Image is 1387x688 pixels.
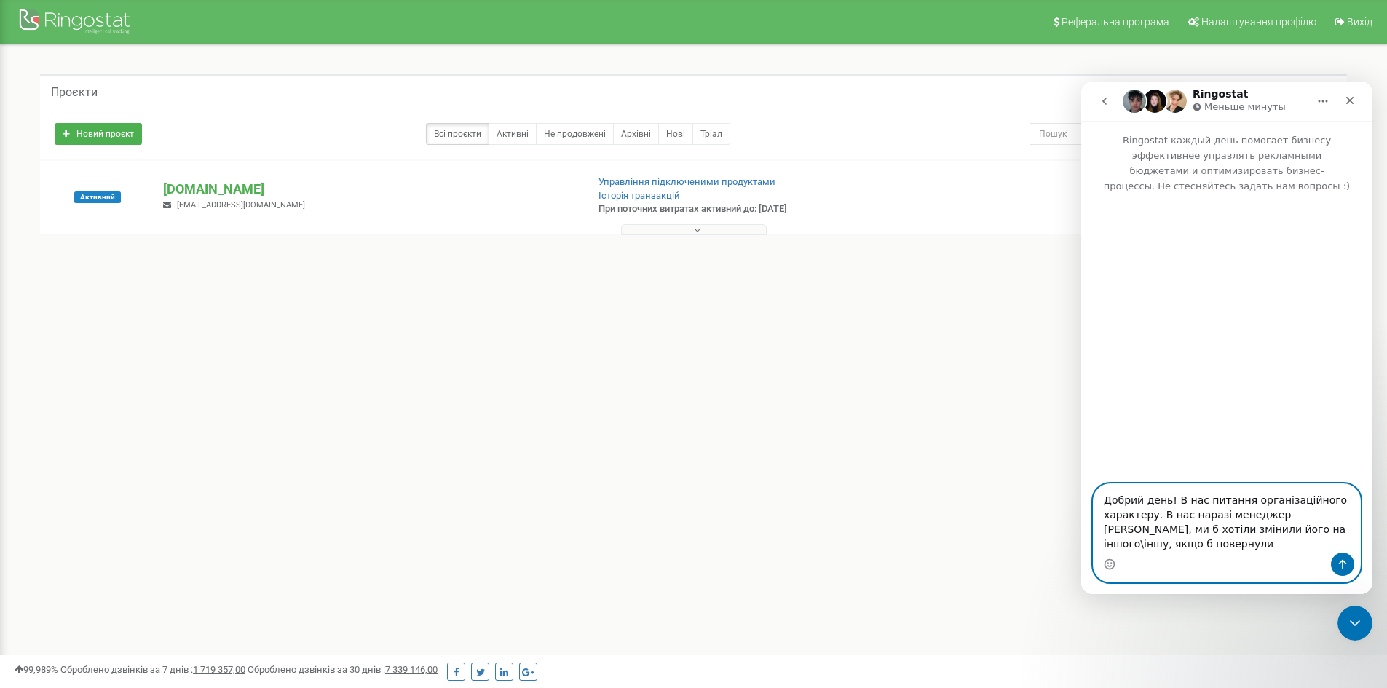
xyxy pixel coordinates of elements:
[598,202,901,216] p: При поточних витратах активний до: [DATE]
[55,123,142,145] a: Новий проєкт
[60,664,245,675] span: Оброблено дзвінків за 7 днів :
[598,190,680,201] a: Історія транзакцій
[1347,16,1372,28] span: Вихід
[1081,82,1372,594] iframe: Intercom live chat
[385,664,438,675] u: 7 339 146,00
[1062,16,1169,28] span: Реферальна програма
[15,664,58,675] span: 99,989%
[426,123,489,145] a: Всі проєкти
[51,86,98,99] h5: Проєкти
[177,200,305,210] span: [EMAIL_ADDRESS][DOMAIN_NAME]
[489,123,537,145] a: Активні
[692,123,730,145] a: Тріал
[74,191,121,203] span: Активний
[536,123,614,145] a: Не продовжені
[248,664,438,675] span: Оброблено дзвінків за 30 днів :
[163,180,574,199] p: [DOMAIN_NAME]
[658,123,693,145] a: Нові
[1337,606,1372,641] iframe: Intercom live chat
[1030,123,1267,145] input: Пошук
[613,123,659,145] a: Архівні
[1201,16,1316,28] span: Налаштування профілю
[193,664,245,675] u: 1 719 357,00
[598,176,775,187] a: Управління підключеними продуктами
